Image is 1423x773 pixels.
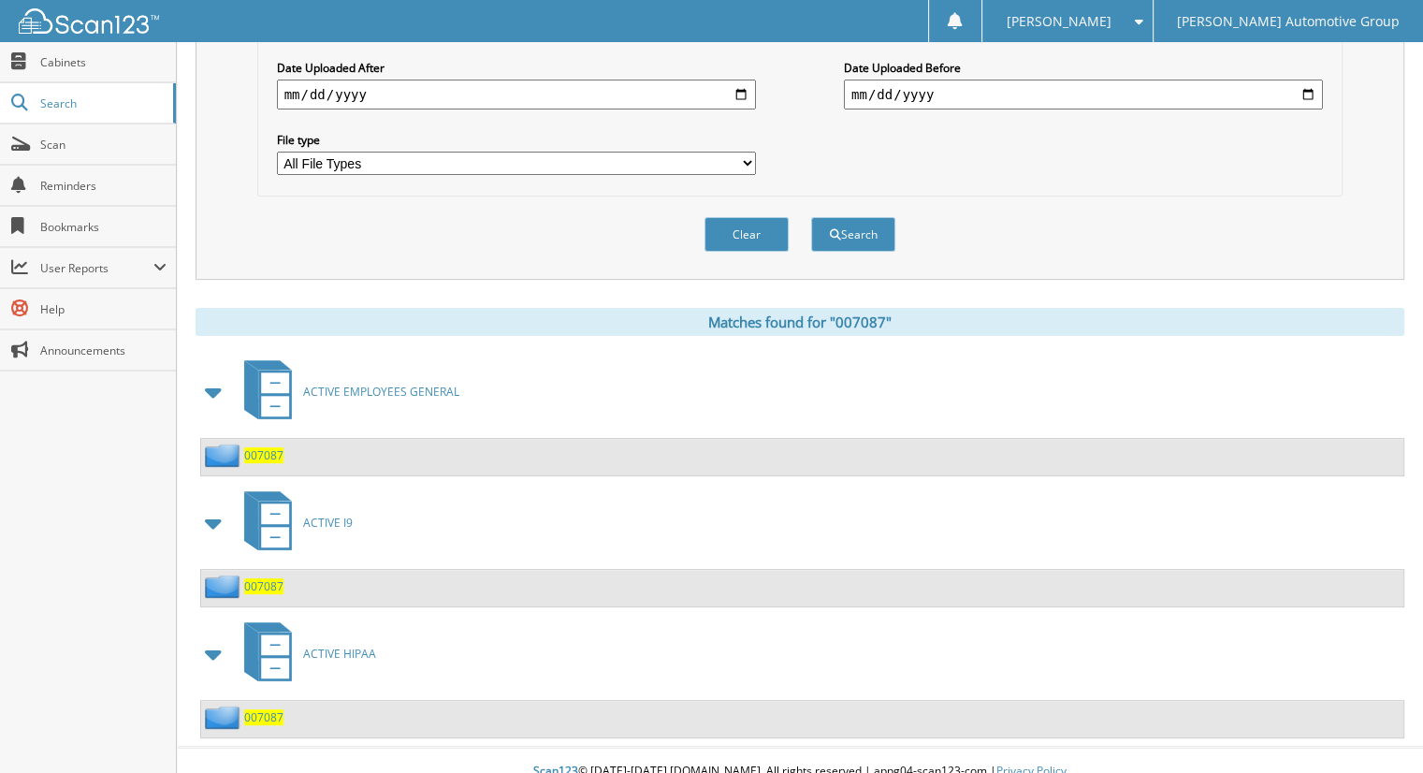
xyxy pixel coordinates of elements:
[244,709,283,725] a: 007087
[244,578,283,594] a: 007087
[40,301,167,317] span: Help
[40,95,164,111] span: Search
[244,447,283,463] a: 007087
[40,54,167,70] span: Cabinets
[40,343,167,358] span: Announcements
[40,137,167,153] span: Scan
[811,217,895,252] button: Search
[40,178,167,194] span: Reminders
[233,486,353,560] a: ACTIVE I9
[19,8,159,34] img: scan123-logo-white.svg
[704,217,789,252] button: Clear
[205,444,244,467] img: folder2.png
[233,355,459,429] a: ACTIVE EMPLOYEES GENERAL
[196,308,1404,336] div: Matches found for "007087"
[205,706,244,729] img: folder2.png
[40,219,167,235] span: Bookmarks
[1006,16,1111,27] span: [PERSON_NAME]
[303,646,376,662] span: ACTIVE HIPAA
[233,617,376,691] a: ACTIVE HIPAA
[844,60,1323,76] label: Date Uploaded Before
[1177,16,1400,27] span: [PERSON_NAME] Automotive Group
[844,80,1323,109] input: end
[40,260,153,276] span: User Reports
[205,575,244,598] img: folder2.png
[277,60,756,76] label: Date Uploaded After
[277,80,756,109] input: start
[303,384,459,400] span: ACTIVE EMPLOYEES GENERAL
[1329,683,1423,773] iframe: Chat Widget
[303,515,353,531] span: ACTIVE I9
[277,132,756,148] label: File type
